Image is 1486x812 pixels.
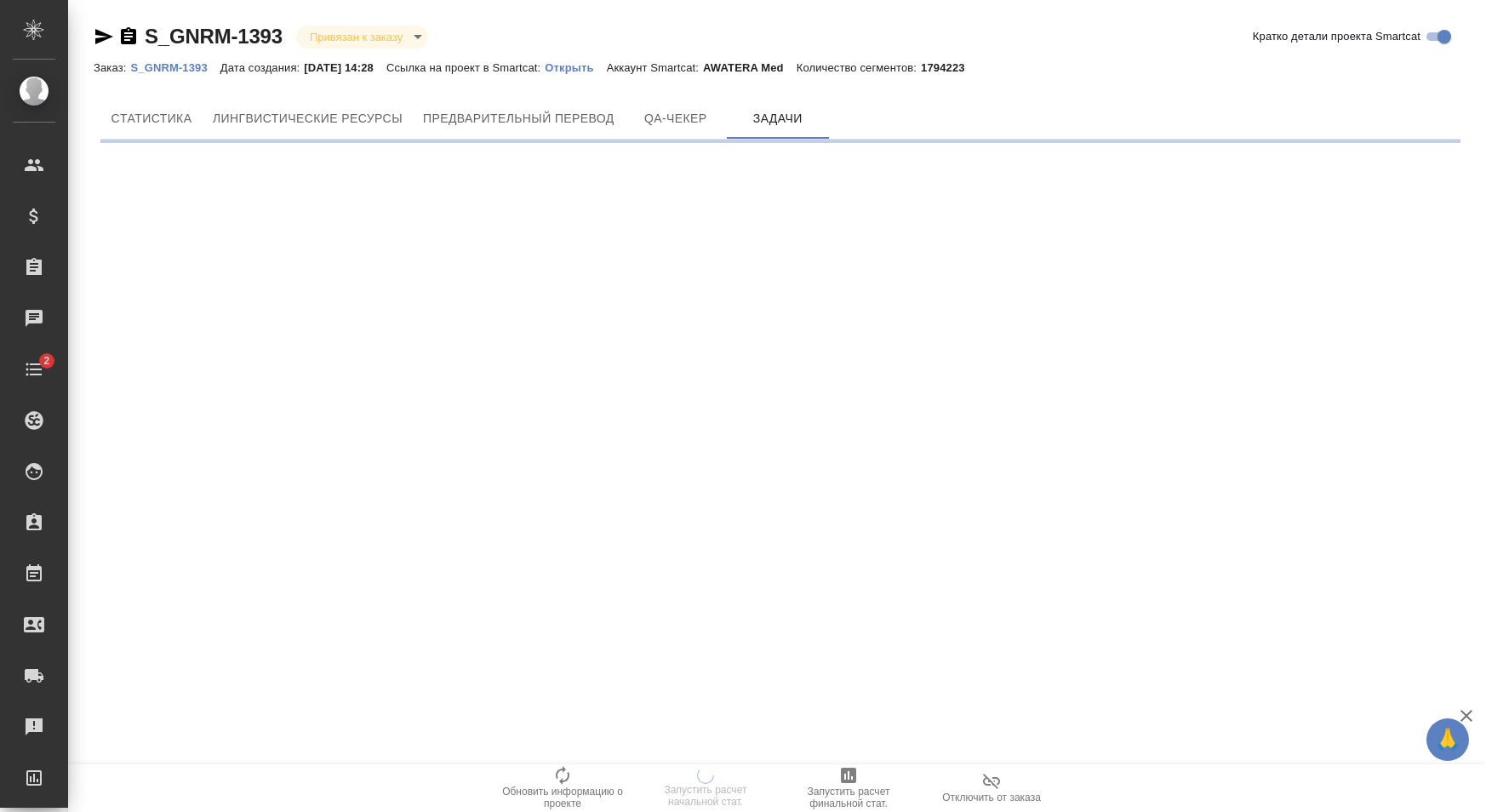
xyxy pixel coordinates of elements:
span: 🙏 [1433,722,1462,758]
div: Привязан к заказу [296,26,428,49]
button: Привязан к заказу [305,30,408,44]
span: Кратко детали проекта Smartcat [1253,28,1420,45]
p: Количество сегментов: [797,61,921,74]
button: Скопировать ссылку для ЯМессенджера [94,26,114,47]
p: Открыть [545,61,606,74]
p: Заказ: [94,61,130,74]
a: Открыть [545,60,606,74]
a: S_GNRM-1393 [145,25,283,48]
span: Задачи [737,108,819,129]
a: 2 [4,348,64,391]
p: S_GNRM-1393 [130,61,220,74]
button: Скопировать ссылку [118,26,139,47]
p: AWATERA Med [703,61,797,74]
p: Аккаунт Smartcat: [607,61,703,74]
span: Предварительный перевод [423,108,614,129]
p: Ссылка на проект в Smartcat: [386,61,545,74]
a: S_GNRM-1393 [130,60,220,74]
span: 2 [33,352,60,369]
span: QA-чекер [635,108,717,129]
span: Cтатистика [111,108,192,129]
span: Лингвистические ресурсы [213,108,403,129]
p: Дата создания: [220,61,304,74]
p: 1794223 [921,61,978,74]
button: 🙏 [1426,718,1469,761]
p: [DATE] 14:28 [304,61,386,74]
